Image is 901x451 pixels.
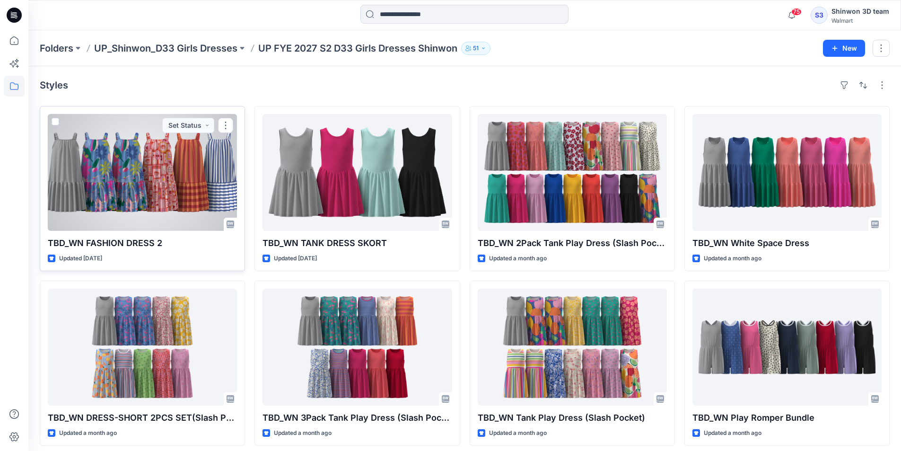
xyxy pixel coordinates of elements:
a: TBD_WN White Space Dress [692,114,882,231]
p: TBD_WN Tank Play Dress (Slash Pocket) [478,411,667,424]
p: Updated [DATE] [274,254,317,264]
p: TBD_WN White Space Dress [692,237,882,250]
button: 51 [461,42,490,55]
a: TBD_WN Play Romper Bundle [692,289,882,406]
p: Updated a month ago [59,428,117,438]
a: UP_Shinwon_D33 Girls Dresses [94,42,237,55]
a: TBD_WN TANK DRESS SKORT [262,114,452,231]
a: Folders [40,42,73,55]
p: 51 [473,43,479,53]
div: S3 [811,7,828,24]
p: UP FYE 2027 S2 D33 Girls Dresses Shinwon [258,42,457,55]
p: TBD_WN 2Pack Tank Play Dress (Slash Pocket) [478,237,667,250]
p: TBD_WN Play Romper Bundle [692,411,882,424]
p: TBD_WN 3Pack Tank Play Dress (Slash Pocket) [262,411,452,424]
p: Updated [DATE] [59,254,102,264]
p: Updated a month ago [274,428,332,438]
a: TBD_WN 2Pack Tank Play Dress (Slash Pocket) [478,114,667,231]
p: TBD_WN FASHION DRESS 2 [48,237,237,250]
p: Updated a month ago [489,428,547,438]
p: Updated a month ago [704,428,761,438]
button: New [823,40,865,57]
span: 75 [791,8,802,16]
a: TBD_WN Tank Play Dress (Slash Pocket) [478,289,667,406]
h4: Styles [40,80,68,91]
div: Shinwon 3D team [831,6,889,17]
a: TBD_WN 3Pack Tank Play Dress (Slash Pocket) [262,289,452,406]
p: Updated a month ago [489,254,547,264]
p: TBD_WN DRESS-SHORT 2PCS SET(Slash Pocket) [48,411,237,424]
a: TBD_WN FASHION DRESS 2 [48,114,237,231]
p: TBD_WN TANK DRESS SKORT [262,237,452,250]
p: Updated a month ago [704,254,761,264]
a: TBD_WN DRESS-SHORT 2PCS SET(Slash Pocket) [48,289,237,406]
div: Walmart [831,17,889,24]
